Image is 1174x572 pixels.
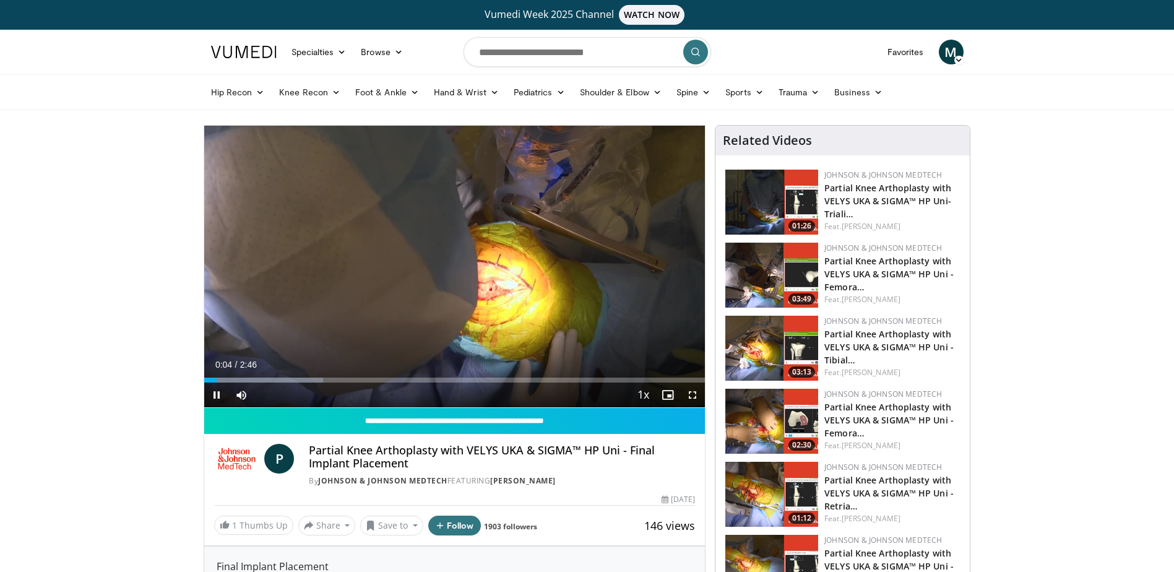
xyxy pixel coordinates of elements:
span: WATCH NOW [619,5,684,25]
img: 27e23ca4-618a-4dda-a54e-349283c0b62a.png.150x105_q85_crop-smart_upscale.png [725,389,818,454]
a: [PERSON_NAME] [842,513,900,524]
a: Johnson & Johnson MedTech [824,389,942,399]
a: Favorites [880,40,931,64]
a: Hand & Wrist [426,80,506,105]
img: VuMedi Logo [211,46,277,58]
a: Partial Knee Arthoplasty with VELYS UKA & SIGMA™ HP Uni - Femora… [824,255,954,293]
a: Johnson & Johnson MedTech [824,243,942,253]
div: Feat. [824,221,960,232]
a: Foot & Ankle [348,80,426,105]
a: Partial Knee Arthoplasty with VELYS UKA & SIGMA™ HP Uni - Femora… [824,401,954,439]
span: 01:12 [788,513,815,524]
div: Progress Bar [204,378,706,383]
div: [DATE] [662,494,695,505]
a: Partial Knee Arthoplasty with VELYS UKA & SIGMA™ HP Uni - Tibial… [824,328,954,366]
a: Spine [669,80,718,105]
a: Browse [353,40,410,64]
a: 02:30 [725,389,818,454]
span: 146 views [644,518,695,533]
button: Share [298,516,356,535]
img: 27d2ec60-bae8-41df-9ceb-8f0e9b1e3492.png.150x105_q85_crop-smart_upscale.png [725,462,818,527]
span: 01:26 [788,220,815,232]
a: [PERSON_NAME] [842,221,900,232]
a: Hip Recon [204,80,272,105]
span: 03:13 [788,366,815,378]
div: Feat. [824,440,960,451]
h4: Partial Knee Arthoplasty with VELYS UKA & SIGMA™ HP Uni - Final Implant Placement [309,444,695,470]
a: Partial Knee Arthoplasty with VELYS UKA & SIGMA™ HP Uni- Triali… [824,182,951,220]
a: 01:26 [725,170,818,235]
img: fca33e5d-2676-4c0d-8432-0e27cf4af401.png.150x105_q85_crop-smart_upscale.png [725,316,818,381]
button: Mute [229,383,254,407]
button: Follow [428,516,481,535]
span: / [235,360,238,370]
video-js: Video Player [204,126,706,408]
a: [PERSON_NAME] [490,475,556,486]
a: 03:13 [725,316,818,381]
a: [PERSON_NAME] [842,294,900,305]
a: Vumedi Week 2025 ChannelWATCH NOW [213,5,962,25]
img: 54517014-b7e0-49d7-8366-be4d35b6cc59.png.150x105_q85_crop-smart_upscale.png [725,170,818,235]
a: Partial Knee Arthoplasty with VELYS UKA & SIGMA™ HP Uni - Retria… [824,474,954,512]
a: 1 Thumbs Up [214,516,293,535]
a: Trauma [771,80,827,105]
a: P [264,444,294,474]
img: Johnson & Johnson MedTech [214,444,260,474]
span: 02:30 [788,440,815,451]
div: Feat. [824,294,960,305]
a: 03:49 [725,243,818,308]
span: 1 [232,519,237,531]
button: Save to [360,516,423,535]
button: Fullscreen [680,383,705,407]
a: Johnson & Johnson MedTech [318,475,447,486]
a: 1903 followers [484,521,537,532]
a: M [939,40,964,64]
span: 2:46 [240,360,257,370]
a: Shoulder & Elbow [572,80,669,105]
a: 01:12 [725,462,818,527]
span: 03:49 [788,293,815,305]
a: [PERSON_NAME] [842,367,900,378]
div: Feat. [824,513,960,524]
img: 13513cbe-2183-4149-ad2a-2a4ce2ec625a.png.150x105_q85_crop-smart_upscale.png [725,243,818,308]
a: Business [827,80,890,105]
a: Knee Recon [272,80,348,105]
input: Search topics, interventions [464,37,711,67]
h4: Related Videos [723,133,812,148]
a: [PERSON_NAME] [842,440,900,451]
span: 0:04 [215,360,232,370]
a: Specialties [284,40,354,64]
button: Playback Rate [631,383,655,407]
div: By FEATURING [309,475,695,487]
a: Pediatrics [506,80,572,105]
button: Pause [204,383,229,407]
div: Feat. [824,367,960,378]
button: Enable picture-in-picture mode [655,383,680,407]
a: Johnson & Johnson MedTech [824,316,942,326]
a: Johnson & Johnson MedTech [824,170,942,180]
a: Johnson & Johnson MedTech [824,462,942,472]
a: Johnson & Johnson MedTech [824,535,942,545]
a: Sports [718,80,771,105]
